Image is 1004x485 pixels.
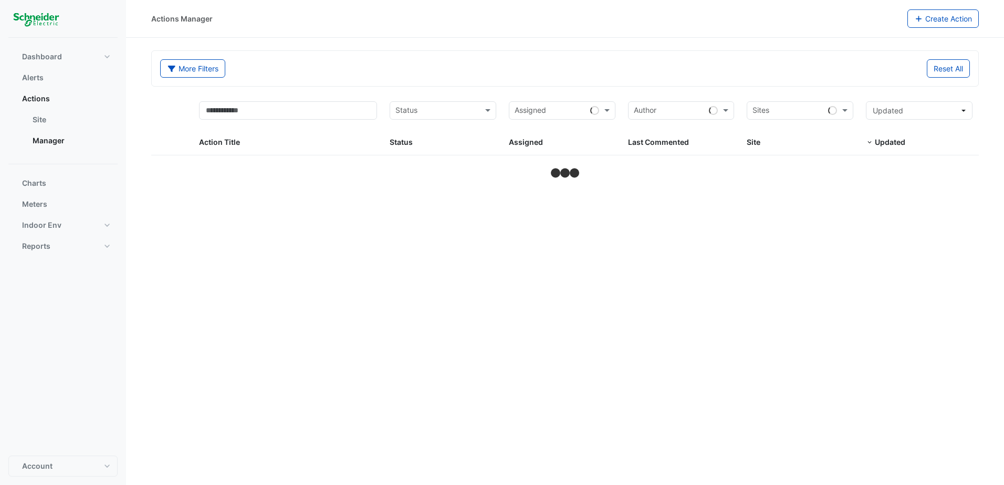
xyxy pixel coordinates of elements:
button: Account [8,456,118,477]
button: Dashboard [8,46,118,67]
span: Site [747,138,760,146]
button: Updated [866,101,972,120]
span: Dashboard [22,51,62,62]
span: Charts [22,178,46,188]
span: Actions [22,93,50,104]
span: Assigned [509,138,543,146]
button: Charts [8,173,118,194]
a: Manager [24,130,118,151]
a: Site [24,109,118,130]
img: Company Logo [13,8,60,29]
button: More Filters [160,59,225,78]
span: Last Commented [628,138,689,146]
span: Reports [22,241,50,251]
span: Account [22,461,53,471]
button: Reports [8,236,118,257]
span: Updated [875,138,905,146]
span: Status [390,138,413,146]
span: Action Title [199,138,240,146]
span: Meters [22,199,47,209]
span: Updated [873,106,903,115]
span: Indoor Env [22,220,61,230]
div: Actions [8,109,118,155]
button: Reset All [927,59,970,78]
div: Actions Manager [151,13,213,24]
button: Meters [8,194,118,215]
button: Actions [8,88,118,109]
button: Create Action [907,9,979,28]
button: Indoor Env [8,215,118,236]
span: Alerts [22,72,44,83]
button: Alerts [8,67,118,88]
